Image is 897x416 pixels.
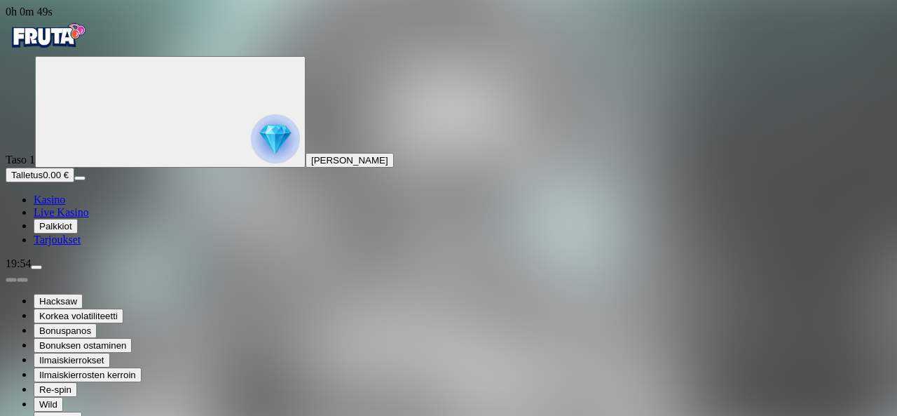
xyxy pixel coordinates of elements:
span: Live Kasino [34,206,89,218]
button: [PERSON_NAME] [306,153,394,168]
button: reward progress [35,56,306,168]
span: Palkkiot [39,221,72,232]
button: reward iconPalkkiot [34,219,78,234]
button: Talletusplus icon0.00 € [6,168,74,182]
span: Ilmaiskierrokset [39,355,104,365]
button: prev slide [6,278,17,282]
span: 19:54 [6,257,31,269]
button: Bonuspanos [34,323,97,338]
span: user session time [6,6,53,18]
img: reward progress [251,114,300,163]
button: Wild [34,397,63,412]
span: 0.00 € [43,170,69,180]
button: menu [31,265,42,269]
button: Korkea volatiliteetti [34,309,123,323]
button: Re-spin [34,382,77,397]
span: Bonuspanos [39,326,91,336]
span: Hacksaw [39,296,77,307]
button: Bonuksen ostaminen [34,338,132,353]
span: Taso 1 [6,154,35,166]
a: diamond iconKasino [34,194,65,206]
a: Fruta [6,43,90,55]
span: [PERSON_NAME] [311,155,388,166]
nav: Primary [6,18,891,246]
span: Korkea volatiliteetti [39,311,118,321]
img: Fruta [6,18,90,53]
button: Ilmaiskierrosten kerroin [34,368,142,382]
span: Ilmaiskierrosten kerroin [39,370,136,380]
span: Wild [39,399,57,410]
a: poker-chip iconLive Kasino [34,206,89,218]
a: gift-inverted iconTarjoukset [34,234,81,246]
button: next slide [17,278,28,282]
span: Talletus [11,170,43,180]
span: Bonuksen ostaminen [39,340,126,351]
span: Re-spin [39,384,71,395]
span: Tarjoukset [34,234,81,246]
button: Hacksaw [34,294,83,309]
button: Ilmaiskierrokset [34,353,110,368]
button: menu [74,176,85,180]
span: Kasino [34,194,65,206]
